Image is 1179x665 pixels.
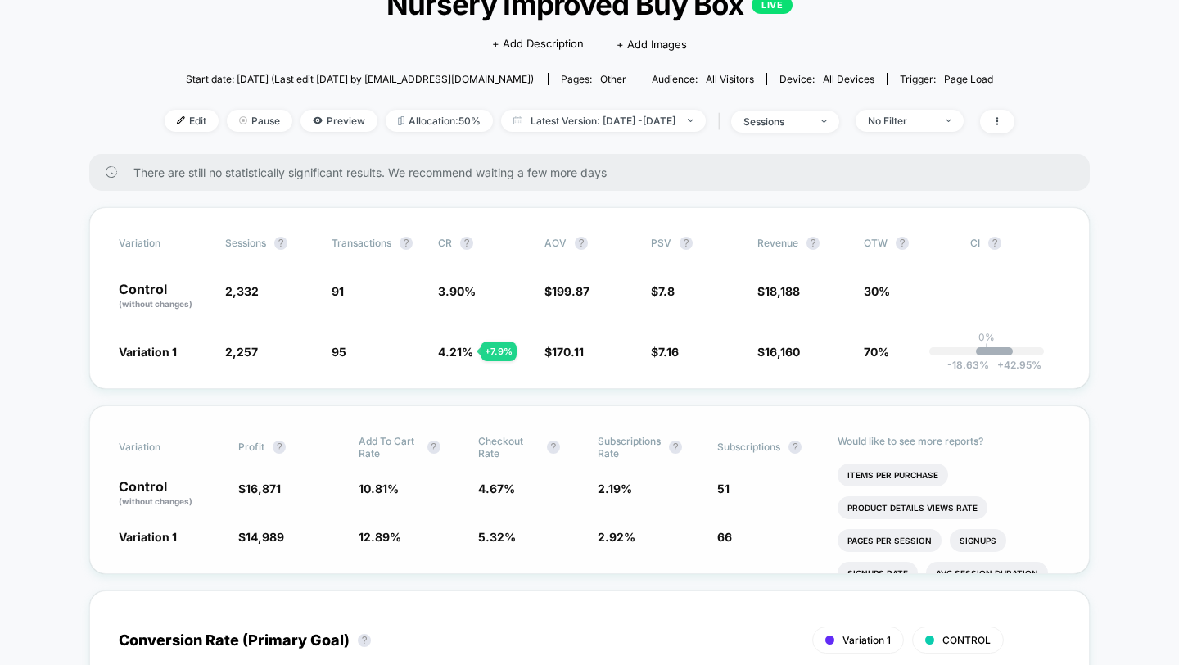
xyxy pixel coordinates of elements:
span: 10.81 % [359,482,399,495]
span: 16,160 [765,345,800,359]
span: + Add Images [617,38,687,51]
span: $ [651,345,679,359]
span: + Add Description [492,36,584,52]
span: 14,989 [246,530,284,544]
span: 2,257 [225,345,258,359]
li: Avg Session Duration [926,562,1048,585]
p: Control [119,283,209,310]
span: Variation 1 [119,345,177,359]
img: calendar [513,116,522,124]
span: $ [757,284,800,298]
span: $ [238,530,284,544]
span: 7.8 [658,284,675,298]
span: Add To Cart Rate [359,435,419,459]
span: 2,332 [225,284,259,298]
span: 95 [332,345,346,359]
div: Audience: [652,73,754,85]
span: 4.21 % [438,345,473,359]
img: rebalance [398,116,404,125]
span: 16,871 [246,482,281,495]
span: Variation [119,435,209,459]
span: 4.67 % [478,482,515,495]
span: (without changes) [119,299,192,309]
span: (without changes) [119,496,192,506]
button: ? [806,237,820,250]
div: sessions [743,115,809,128]
span: 2.92 % [598,530,635,544]
img: end [946,119,951,122]
li: Items Per Purchase [838,464,948,486]
span: $ [238,482,281,495]
span: Profit [238,441,264,453]
span: 70% [864,345,889,359]
button: ? [575,237,588,250]
span: Latest Version: [DATE] - [DATE] [501,110,706,132]
button: ? [896,237,909,250]
p: Would like to see more reports? [838,435,1061,447]
span: Variation [119,237,209,250]
span: --- [970,287,1060,310]
span: 3.90 % [438,284,476,298]
button: ? [460,237,473,250]
span: + [997,359,1004,371]
span: CONTROL [942,634,991,646]
span: Subscriptions Rate [598,435,661,459]
li: Signups [950,529,1006,552]
span: Preview [300,110,377,132]
span: all devices [823,73,874,85]
span: Variation 1 [842,634,891,646]
span: All Visitors [706,73,754,85]
span: | [714,110,731,133]
p: Control [119,480,222,508]
img: edit [177,116,185,124]
span: 42.95 % [989,359,1041,371]
li: Signups Rate [838,562,918,585]
span: Pause [227,110,292,132]
span: Edit [165,110,219,132]
span: Allocation: 50% [386,110,493,132]
span: Page Load [944,73,993,85]
span: 199.87 [552,284,589,298]
button: ? [274,237,287,250]
div: Trigger: [900,73,993,85]
button: ? [400,237,413,250]
span: Device: [766,73,887,85]
span: 91 [332,284,344,298]
span: 2.19 % [598,482,632,495]
span: $ [544,345,584,359]
img: end [688,119,693,122]
button: ? [273,441,286,454]
li: Product Details Views Rate [838,496,987,519]
span: 170.11 [552,345,584,359]
span: 18,188 [765,284,800,298]
p: | [985,343,988,355]
span: CR [438,237,452,249]
div: No Filter [868,115,933,127]
img: end [821,120,827,123]
div: Pages: [561,73,626,85]
button: ? [988,237,1001,250]
button: ? [680,237,693,250]
span: Sessions [225,237,266,249]
span: Variation 1 [119,530,177,544]
span: AOV [544,237,567,249]
button: ? [547,441,560,454]
img: end [239,116,247,124]
span: PSV [651,237,671,249]
span: OTW [864,237,954,250]
span: 30% [864,284,890,298]
span: $ [544,284,589,298]
span: CI [970,237,1060,250]
span: Transactions [332,237,391,249]
span: Start date: [DATE] (Last edit [DATE] by [EMAIL_ADDRESS][DOMAIN_NAME]) [186,73,534,85]
p: 0% [978,331,995,343]
span: -18.63 % [947,359,989,371]
span: other [600,73,626,85]
button: ? [358,634,371,647]
span: Revenue [757,237,798,249]
span: 7.16 [658,345,679,359]
div: + 7.9 % [481,342,517,361]
span: Checkout Rate [478,435,539,459]
span: 12.89 % [359,530,401,544]
button: ? [427,441,440,454]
